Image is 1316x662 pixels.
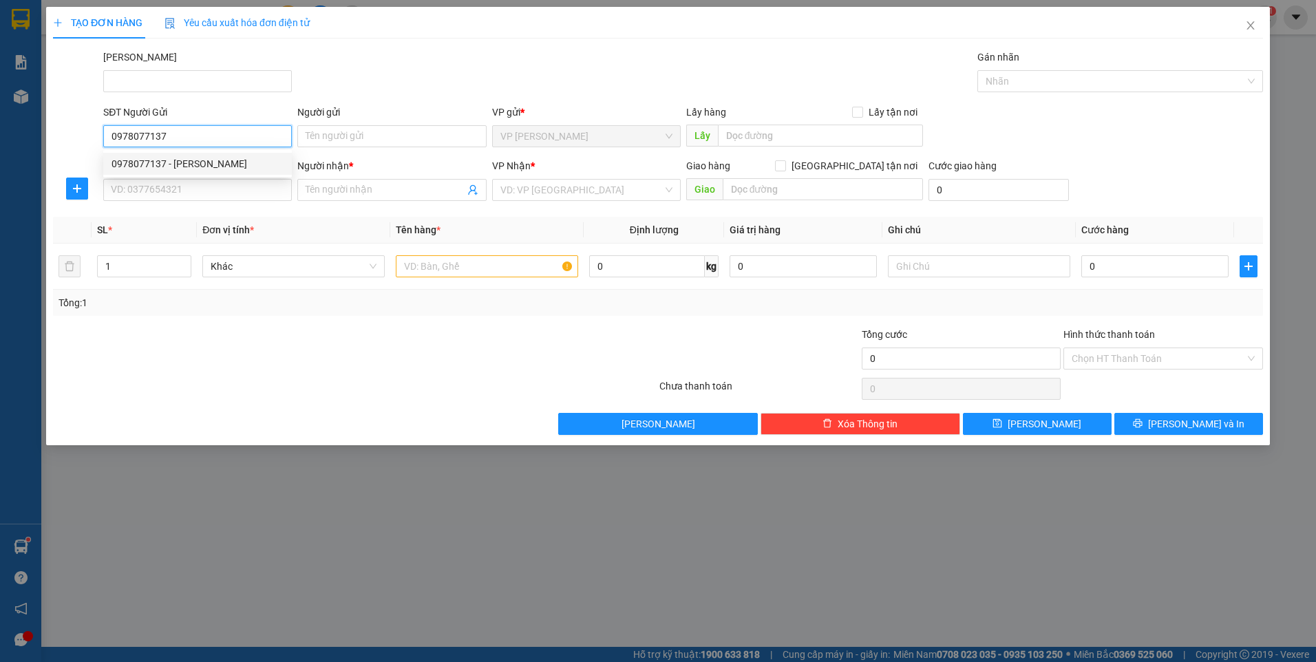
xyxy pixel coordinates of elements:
[1148,416,1244,431] span: [PERSON_NAME] và In
[928,179,1069,201] input: Cước giao hàng
[492,105,681,120] div: VP gửi
[1008,416,1081,431] span: [PERSON_NAME]
[131,13,164,28] span: Nhận:
[103,105,292,120] div: SĐT Người Gửi
[103,52,177,63] label: Mã ĐH
[492,160,531,171] span: VP Nhận
[59,255,81,277] button: delete
[977,52,1019,63] label: Gán nhãn
[863,105,923,120] span: Lấy tận nơi
[1240,261,1257,272] span: plus
[686,178,723,200] span: Giao
[1231,7,1270,45] button: Close
[59,295,508,310] div: Tổng: 1
[862,329,907,340] span: Tổng cước
[112,156,284,171] div: 0978077137 - [PERSON_NAME]
[1245,20,1256,31] span: close
[297,158,486,173] div: Người nhận
[888,255,1070,277] input: Ghi Chú
[467,184,478,195] span: user-add
[928,160,997,171] label: Cước giao hàng
[12,45,122,61] div: A PHỤNG
[1240,255,1257,277] button: plus
[67,183,87,194] span: plus
[53,18,63,28] span: plus
[12,12,122,45] div: VP [PERSON_NAME]
[658,378,860,403] div: Chưa thanh toán
[686,107,726,118] span: Lấy hàng
[963,413,1112,435] button: save[PERSON_NAME]
[630,224,679,235] span: Định lượng
[786,158,923,173] span: [GEOGRAPHIC_DATA] tận nơi
[103,70,292,92] input: Mã ĐH
[838,416,898,431] span: Xóa Thông tin
[131,12,242,45] div: VP [PERSON_NAME]
[500,126,672,147] span: VP Phan Thiết
[761,413,960,435] button: deleteXóa Thông tin
[686,125,718,147] span: Lấy
[558,413,758,435] button: [PERSON_NAME]
[705,255,719,277] span: kg
[882,217,1076,244] th: Ghi chú
[396,224,441,235] span: Tên hàng
[1081,224,1129,235] span: Cước hàng
[131,45,242,61] div: NGÂN
[1063,329,1155,340] label: Hình thức thanh toán
[10,90,32,105] span: CR :
[53,17,142,28] span: TẠO ĐƠN HÀNG
[164,18,176,29] img: icon
[718,125,924,147] input: Dọc đường
[723,178,924,200] input: Dọc đường
[131,61,242,81] div: 0344393895
[730,224,781,235] span: Giá trị hàng
[993,418,1002,429] span: save
[1114,413,1263,435] button: printer[PERSON_NAME] và In
[10,89,124,105] div: 250.000
[66,178,88,200] button: plus
[686,160,730,171] span: Giao hàng
[97,224,108,235] span: SL
[103,153,292,175] div: 0978077137 - Minh Phương
[1133,418,1143,429] span: printer
[822,418,832,429] span: delete
[211,256,376,277] span: Khác
[297,105,486,120] div: Người gửi
[730,255,877,277] input: 0
[12,13,33,28] span: Gửi:
[622,416,695,431] span: [PERSON_NAME]
[164,17,310,28] span: Yêu cầu xuất hóa đơn điện tử
[12,61,122,81] div: 0786244931
[202,224,254,235] span: Đơn vị tính
[396,255,578,277] input: VD: Bàn, Ghế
